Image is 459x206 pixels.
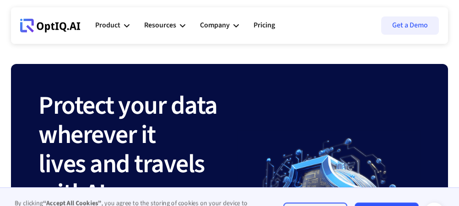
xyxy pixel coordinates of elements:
[20,12,81,39] a: Webflow Homepage
[95,12,130,39] div: Product
[95,19,120,32] div: Product
[144,12,185,39] div: Resources
[381,16,439,35] a: Get a Demo
[254,12,275,39] a: Pricing
[200,19,230,32] div: Company
[200,12,239,39] div: Company
[144,19,176,32] div: Resources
